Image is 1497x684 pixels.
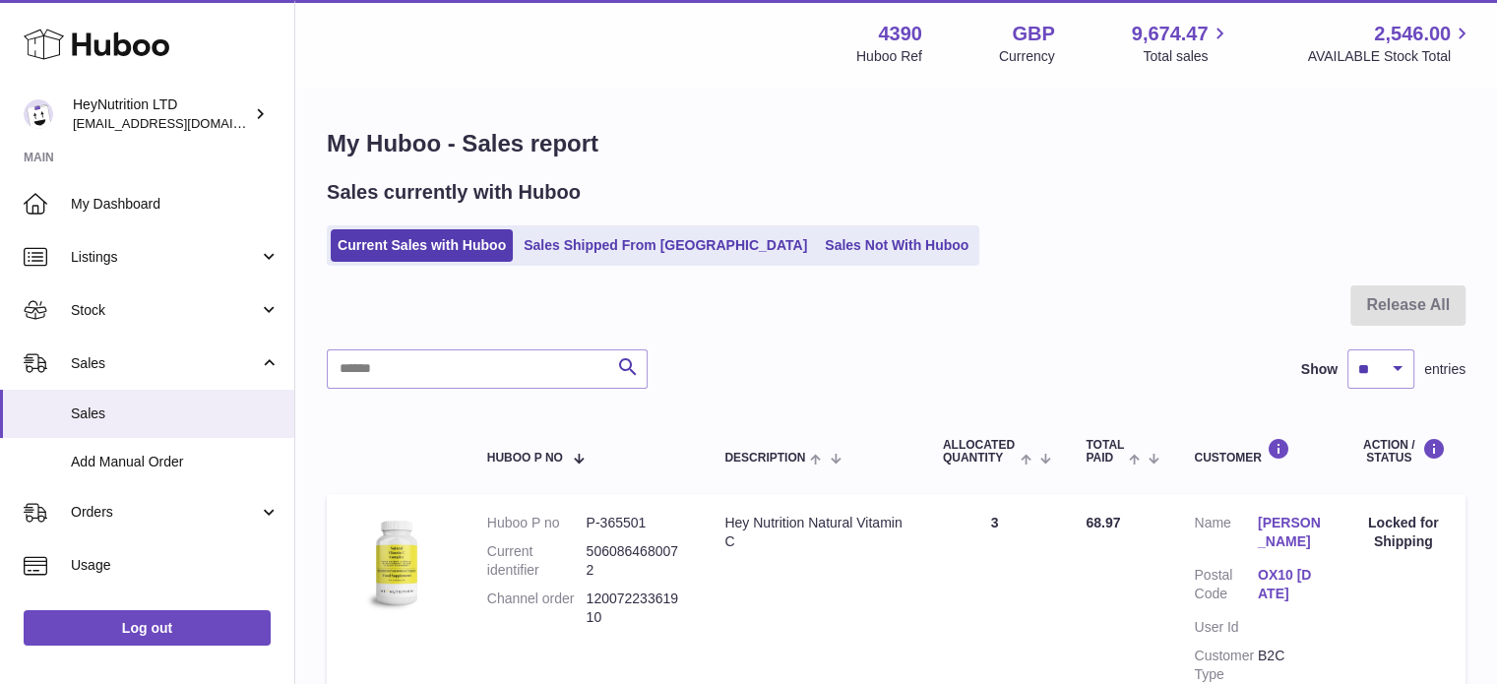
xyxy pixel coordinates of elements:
[1132,21,1209,47] span: 9,674.47
[999,47,1055,66] div: Currency
[1307,21,1473,66] a: 2,546.00 AVAILABLE Stock Total
[1258,647,1321,684] dd: B2C
[71,248,259,267] span: Listings
[346,514,445,612] img: 43901725566864.jpeg
[327,128,1466,159] h1: My Huboo - Sales report
[724,452,805,465] span: Description
[1374,21,1451,47] span: 2,546.00
[1360,514,1446,551] div: Locked for Shipping
[71,556,280,575] span: Usage
[1194,566,1257,608] dt: Postal Code
[1258,514,1321,551] a: [PERSON_NAME]
[71,503,259,522] span: Orders
[331,229,513,262] a: Current Sales with Huboo
[71,301,259,320] span: Stock
[71,404,280,423] span: Sales
[517,229,814,262] a: Sales Shipped From [GEOGRAPHIC_DATA]
[1143,47,1230,66] span: Total sales
[587,514,686,532] dd: P-365501
[1424,360,1466,379] span: entries
[878,21,922,47] strong: 4390
[1360,438,1446,465] div: Action / Status
[24,610,271,646] a: Log out
[71,195,280,214] span: My Dashboard
[71,354,259,373] span: Sales
[487,590,587,627] dt: Channel order
[943,439,1016,465] span: ALLOCATED Quantity
[1086,439,1124,465] span: Total paid
[487,542,587,580] dt: Current identifier
[856,47,922,66] div: Huboo Ref
[1012,21,1054,47] strong: GBP
[487,452,563,465] span: Huboo P no
[24,99,53,129] img: info@heynutrition.com
[73,95,250,133] div: HeyNutrition LTD
[1086,515,1120,530] span: 68.97
[1194,618,1257,637] dt: User Id
[1301,360,1338,379] label: Show
[73,115,289,131] span: [EMAIL_ADDRESS][DOMAIN_NAME]
[1194,514,1257,556] dt: Name
[487,514,587,532] dt: Huboo P no
[724,514,903,551] div: Hey Nutrition Natural Vitamin C
[587,590,686,627] dd: 12007223361910
[1307,47,1473,66] span: AVAILABLE Stock Total
[71,453,280,471] span: Add Manual Order
[1258,566,1321,603] a: OX10 [DATE]
[587,542,686,580] dd: 5060864680072
[1194,438,1321,465] div: Customer
[1132,21,1231,66] a: 9,674.47 Total sales
[818,229,975,262] a: Sales Not With Huboo
[1194,647,1257,684] dt: Customer Type
[327,179,581,206] h2: Sales currently with Huboo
